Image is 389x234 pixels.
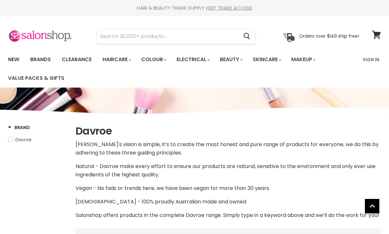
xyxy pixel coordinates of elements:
a: Electrical [172,53,214,66]
button: Search [238,29,255,44]
p: [PERSON_NAME]'s vision is simple, it’s to create the most honest and pure range of products for e... [76,140,381,157]
form: Product [97,29,256,44]
a: Colour [136,53,170,66]
a: Makeup [286,53,320,66]
a: Clearance [57,53,96,66]
p: Vegan - No fads or trends here, we have been vegan for more than 30 years. [76,184,381,192]
span: Davroe [15,136,32,143]
a: Beauty [215,53,247,66]
a: Davroe [8,136,68,143]
p: Orders over $149 ship free! [299,33,359,39]
a: Value Packs & Gifts [3,71,69,85]
p: Salonshop offers products in the complete Davroe range. Simply type in a keyword above and we’ll ... [76,211,381,220]
a: GET TRADE ACCESS [207,5,252,11]
input: Search [97,29,238,44]
a: Haircare [98,53,135,66]
p: Natural­ - Davroe make every effort to ensure our products are natural, sensitive to the environm... [76,162,381,179]
p: [DEMOGRAPHIC_DATA] - 100% proudly Australian made and owned [76,198,381,206]
ul: Main menu [3,50,359,88]
h3: Brand [8,124,30,131]
a: Skincare [248,53,285,66]
a: Brands [25,53,56,66]
a: New [3,53,24,66]
h1: Davroe [76,124,381,138]
a: Sign In [359,53,383,66]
